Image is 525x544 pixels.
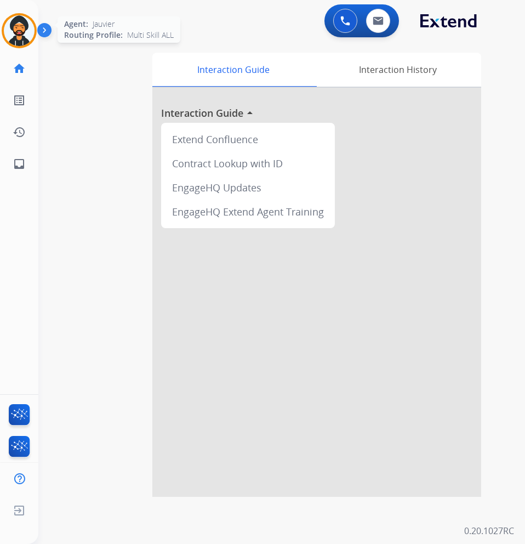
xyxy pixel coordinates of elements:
[166,127,330,151] div: Extend Confluence
[166,151,330,175] div: Contract Lookup with ID
[64,30,123,41] span: Routing Profile:
[13,157,26,171] mat-icon: inbox
[13,94,26,107] mat-icon: list_alt
[152,53,314,87] div: Interaction Guide
[464,524,514,537] p: 0.20.1027RC
[93,19,115,30] span: Jauvier
[314,53,481,87] div: Interaction History
[64,19,88,30] span: Agent:
[166,200,330,224] div: EngageHQ Extend Agent Training
[127,30,174,41] span: Multi Skill ALL
[4,15,35,46] img: avatar
[13,126,26,139] mat-icon: history
[166,175,330,200] div: EngageHQ Updates
[13,62,26,75] mat-icon: home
